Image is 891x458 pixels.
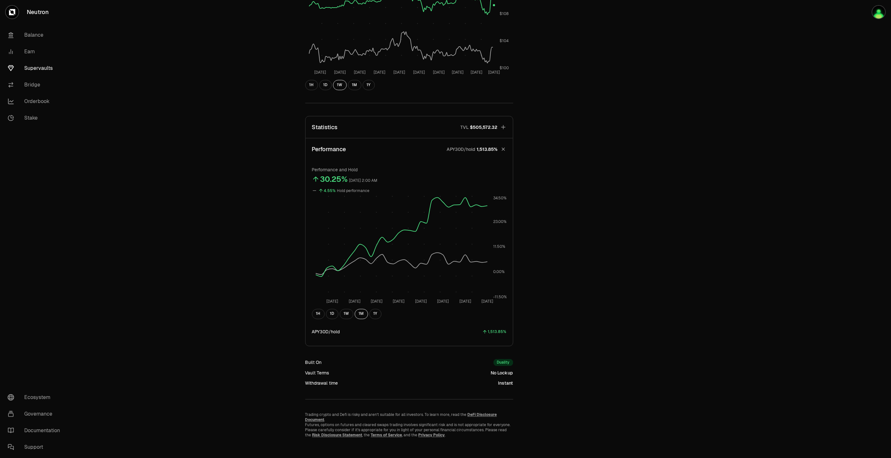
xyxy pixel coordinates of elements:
div: 4.55% [324,187,336,195]
tspan: [DATE] [371,299,382,304]
tspan: [DATE] [393,299,405,304]
tspan: [DATE] [374,70,385,75]
tspan: [DATE] [437,299,449,304]
a: Orderbook [3,93,69,110]
a: Risk Disclosure Statement [312,433,362,438]
tspan: [DATE] [452,70,464,75]
tspan: 34.50% [493,196,507,201]
button: 1W [333,80,347,90]
button: 1Y [363,80,375,90]
div: Built On [305,359,322,366]
button: StatisticsTVL$505,572.32 [306,116,513,138]
div: Hold performance [337,187,370,195]
button: PerformanceAPY30D/hold1,513.85% [306,138,513,160]
div: Vault Terms [305,370,329,376]
tspan: 23.00% [493,219,507,224]
tspan: [DATE] [334,70,346,75]
a: Stake [3,110,69,126]
tspan: [DATE] [415,299,427,304]
button: 1D [326,309,338,319]
tspan: [DATE] [433,70,445,75]
a: Bridge [3,77,69,93]
p: Trading crypto and Defi is risky and aren't suitable for all investors. To learn more, read the . [305,412,513,423]
div: PerformanceAPY30D/hold1,513.85% [306,160,513,346]
a: Ecosystem [3,389,69,406]
tspan: [DATE] [459,299,471,304]
a: Governance [3,406,69,422]
img: Oldbloom [872,6,885,18]
a: Support [3,439,69,455]
a: Terms of Service [371,433,402,438]
button: 1M [348,80,361,90]
div: APY30D/hold [312,329,340,335]
div: No Lockup [491,370,513,376]
tspan: $104 [500,38,509,43]
button: 1H [312,309,325,319]
div: [DATE] 2:00 AM [349,177,378,184]
tspan: [DATE] [314,70,326,75]
tspan: [DATE] [326,299,338,304]
div: Instant [498,380,513,387]
p: TVL [461,124,469,130]
a: Supervaults [3,60,69,77]
tspan: -11.50% [493,294,507,299]
p: Performance and Hold [312,166,507,173]
tspan: [DATE] [354,70,366,75]
button: 1Y [369,309,382,319]
div: 1,513.85% [488,329,507,336]
div: Withdrawal time [305,380,338,387]
tspan: [DATE] [413,70,425,75]
p: Performance [312,145,346,154]
div: Duality [494,359,513,366]
tspan: [DATE] [481,299,493,304]
tspan: [DATE] [488,70,500,75]
tspan: 11.50% [493,244,505,249]
p: APY30D/hold [447,146,476,152]
tspan: 0.00% [493,269,505,274]
div: 30.25% [320,174,348,184]
button: 1W [340,309,353,319]
tspan: $100 [500,65,509,70]
button: 1H [305,80,318,90]
a: Earn [3,43,69,60]
tspan: $108 [500,11,509,16]
tspan: [DATE] [393,70,405,75]
button: 1D [319,80,332,90]
a: Documentation [3,422,69,439]
p: Futures, options on futures and cleared swaps trading involves significant risk and is not approp... [305,423,513,438]
span: $505,572.32 [470,124,498,130]
a: Privacy Policy [419,433,445,438]
button: 1M [355,309,368,319]
span: 1,513.85% [477,146,498,152]
tspan: [DATE] [348,299,360,304]
tspan: [DATE] [471,70,482,75]
a: Balance [3,27,69,43]
p: Statistics [312,123,338,132]
a: DeFi Disclosure Document [305,412,497,423]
